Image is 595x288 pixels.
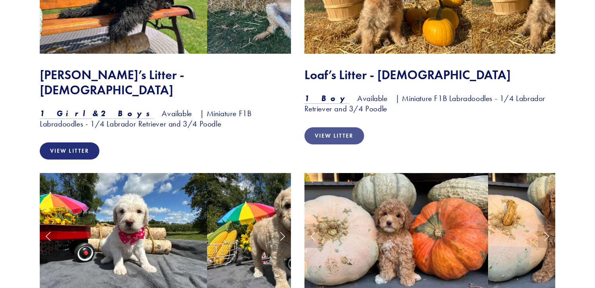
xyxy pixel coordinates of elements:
h2: [PERSON_NAME]’s Litter - [DEMOGRAPHIC_DATA] [40,67,291,98]
a: View Litter [304,127,364,144]
h3: Available | Miniature F1B Labradoodles - 1/4 Labrador Retriever and 3/4 Poodle [40,108,291,129]
em: & [92,109,101,118]
em: 1 Girl [40,109,92,118]
a: Previous Slide [304,224,322,248]
em: 1 Boy [304,93,349,103]
h3: Available | Miniature F1B Labradoodles - 1/4 Labrador Retriever and 3/4 Poodle [304,93,556,114]
a: 1 Girl [40,109,92,119]
a: 2 Boys [101,109,154,119]
a: View Litter [40,142,99,160]
em: 2 Boys [101,109,154,118]
a: Next Slide [538,224,555,248]
h2: Loaf’s Litter - [DEMOGRAPHIC_DATA] [304,67,556,82]
a: 1 Boy [304,93,349,104]
a: Previous Slide [40,224,57,248]
a: Next Slide [273,224,291,248]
